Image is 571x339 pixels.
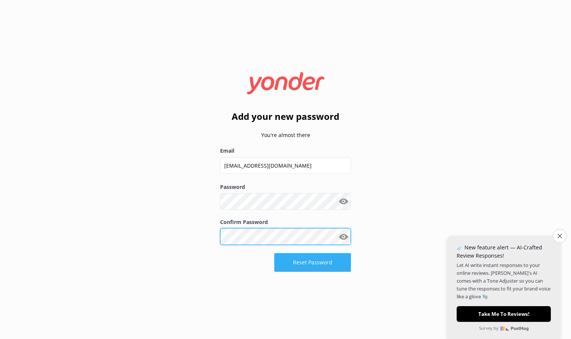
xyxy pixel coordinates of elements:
[220,147,351,155] label: Email
[220,131,351,139] p: You're almost there
[220,109,351,124] h2: Add your new password
[336,229,351,244] button: Show password
[220,218,351,226] label: Confirm Password
[220,183,351,191] label: Password
[220,157,351,174] input: user@emailaddress.com
[274,253,351,272] button: Reset Password
[336,194,351,209] button: Show password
